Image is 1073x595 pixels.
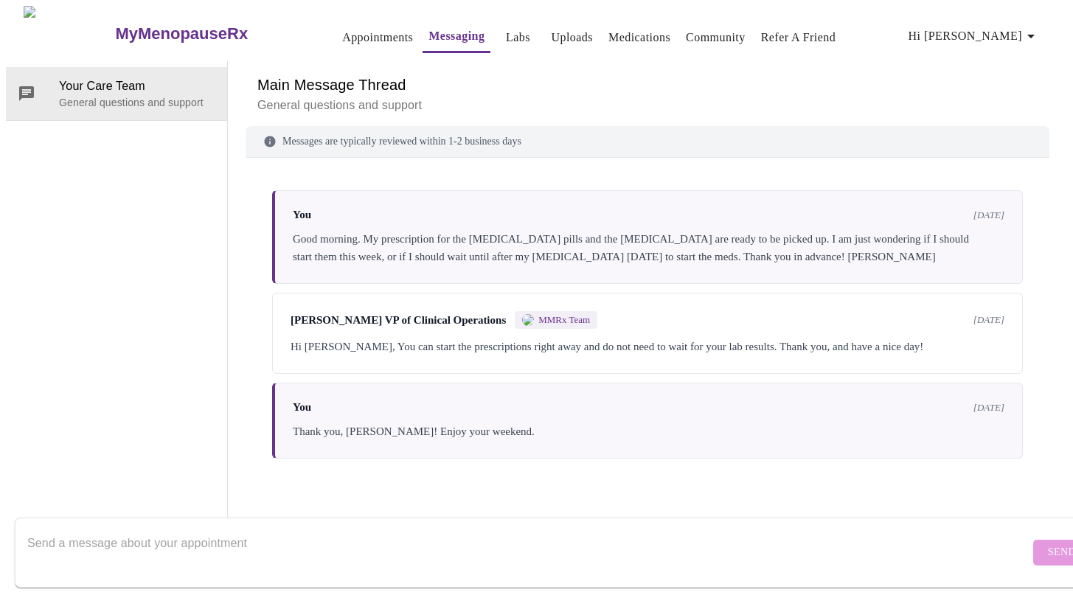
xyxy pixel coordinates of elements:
span: Hi [PERSON_NAME] [909,26,1040,46]
p: General questions and support [59,95,215,110]
span: MMRx Team [538,314,590,326]
h3: MyMenopauseRx [115,24,248,44]
button: Labs [494,23,541,52]
div: Your Care TeamGeneral questions and support [6,67,227,120]
button: Refer a Friend [755,23,842,52]
div: Thank you, [PERSON_NAME]! Enjoy your weekend. [293,422,1004,440]
a: Messaging [428,26,485,46]
button: Community [680,23,751,52]
img: MyMenopauseRx Logo [24,6,114,61]
span: You [293,209,311,221]
span: Your Care Team [59,77,215,95]
span: [PERSON_NAME] VP of Clinical Operations [291,314,506,327]
a: Labs [506,27,530,48]
span: [DATE] [973,402,1004,414]
span: [DATE] [973,209,1004,221]
a: Medications [608,27,670,48]
textarea: Send a message about your appointment [27,529,1029,576]
div: Hi [PERSON_NAME], You can start the prescriptions right away and do not need to wait for your lab... [291,338,1004,355]
div: Good morning. My prescription for the [MEDICAL_DATA] pills and the [MEDICAL_DATA] are ready to be... [293,230,1004,265]
a: Community [686,27,746,48]
button: Uploads [545,23,599,52]
p: General questions and support [257,97,1038,114]
a: Refer a Friend [761,27,836,48]
img: MMRX [522,314,534,326]
h6: Main Message Thread [257,73,1038,97]
div: Messages are typically reviewed within 1-2 business days [246,126,1049,158]
a: Appointments [342,27,413,48]
a: Uploads [551,27,593,48]
a: MyMenopauseRx [114,8,307,60]
button: Appointments [336,23,419,52]
button: Hi [PERSON_NAME] [903,21,1046,51]
button: Messaging [423,21,490,53]
span: [DATE] [973,314,1004,326]
button: Medications [603,23,676,52]
span: You [293,401,311,414]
